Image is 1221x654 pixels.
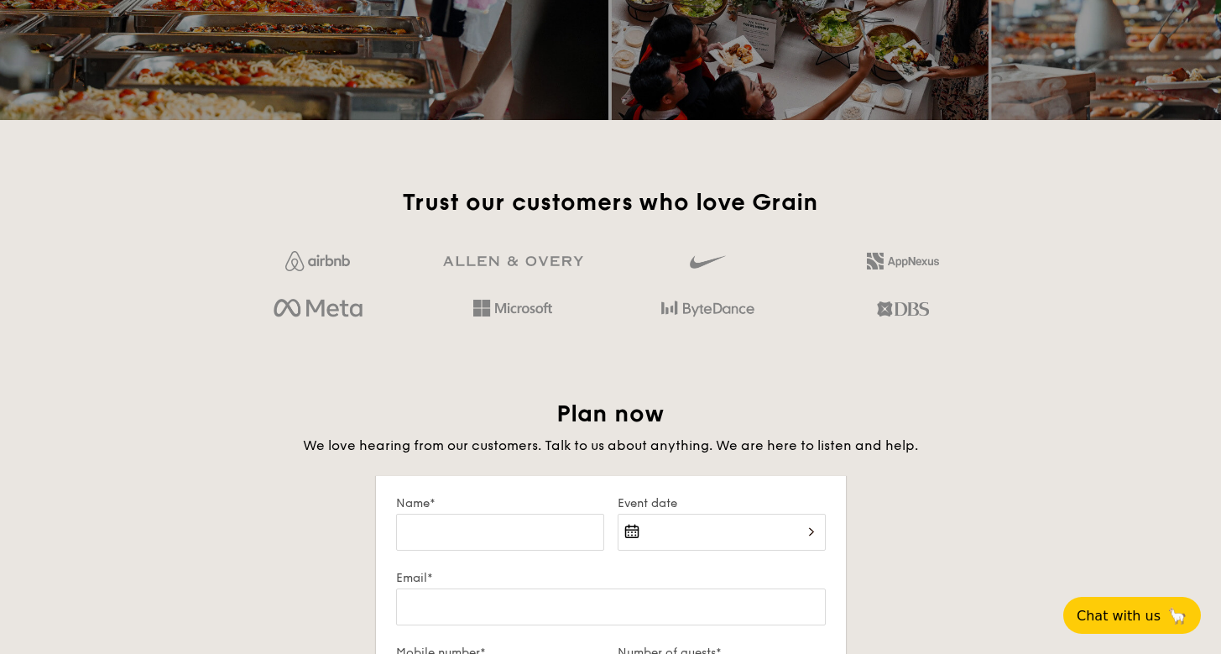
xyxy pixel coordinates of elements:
span: We love hearing from our customers. Talk to us about anything. We are here to listen and help. [303,437,918,453]
img: meta.d311700b.png [274,295,362,323]
img: Hd4TfVa7bNwuIo1gAAAAASUVORK5CYII= [473,300,552,317]
img: Jf4Dw0UUCKFd4aYAAAAASUVORK5CYII= [285,251,350,271]
img: GRg3jHAAAAABJRU5ErkJggg== [443,256,583,267]
span: 🦙 [1167,606,1187,625]
button: Chat with us🦙 [1063,597,1201,634]
img: bytedance.dc5c0c88.png [661,295,754,323]
label: Email* [396,571,826,585]
span: Plan now [556,400,665,428]
img: gdlseuq06himwAAAABJRU5ErkJggg== [690,248,725,276]
label: Event date [618,496,826,510]
img: dbs.a5bdd427.png [877,295,928,323]
label: Name* [396,496,604,510]
img: 2L6uqdT+6BmeAFDfWP11wfMG223fXktMZIL+i+lTG25h0NjUBKOYhdW2Kn6T+C0Q7bASH2i+1JIsIulPLIv5Ss6l0e291fRVW... [867,253,939,269]
span: Chat with us [1077,608,1161,624]
h2: Trust our customers who love Grain [227,187,994,217]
